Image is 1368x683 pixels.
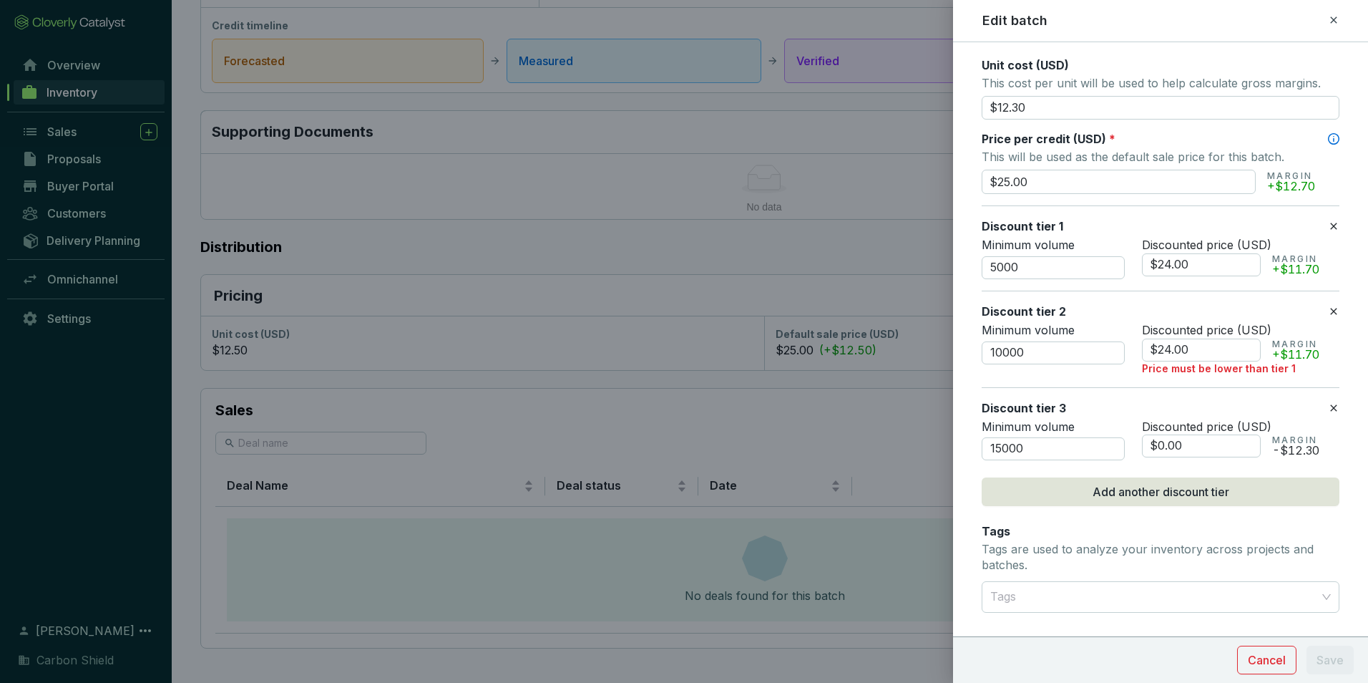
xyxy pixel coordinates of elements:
span: Discounted price (USD) [1142,323,1271,337]
p: Tags are used to analyze your inventory across projects and batches. [982,542,1339,573]
span: Discounted price (USD) [1142,238,1271,252]
p: -$12.30 [1272,446,1319,455]
span: Add another discount tier [1093,483,1229,500]
label: Discount tier 3 [982,400,1066,416]
h2: Edit batch [982,11,1047,30]
p: +$11.70 [1272,350,1319,359]
p: MARGIN [1272,339,1319,350]
label: Discount tier 1 [982,218,1063,234]
button: Cancel [1237,646,1296,674]
p: Minimum volume [982,238,1125,253]
p: Minimum volume [982,420,1125,435]
p: +$12.70 [1267,182,1315,190]
span: Price per credit (USD) [982,132,1106,146]
label: Tags [982,523,1010,539]
p: This will be used as the default sale price for this batch. [982,147,1339,167]
p: Price must be lower than tier 1 [1142,362,1339,376]
input: Enter cost [982,96,1339,120]
p: +$11.70 [1272,265,1319,273]
span: Discounted price (USD) [1142,420,1271,434]
button: Add another discount tier [982,478,1339,506]
p: This cost per unit will be used to help calculate gross margins. [982,73,1339,93]
p: MARGIN [1272,435,1319,446]
span: Cancel [1248,651,1286,669]
p: MARGIN [1272,253,1319,265]
p: MARGIN [1267,170,1315,182]
p: Minimum volume [982,323,1125,339]
label: Discount tier 2 [982,304,1066,319]
span: Unit cost (USD) [982,58,1069,72]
